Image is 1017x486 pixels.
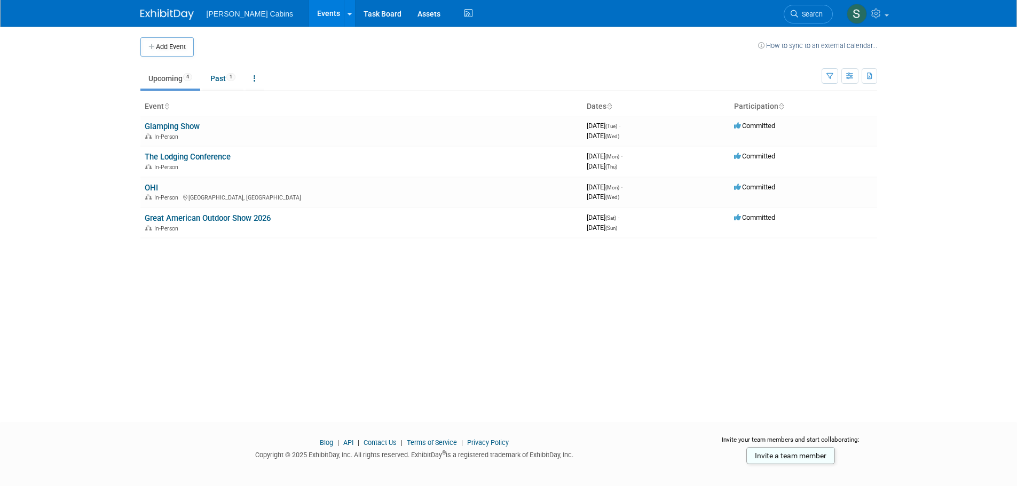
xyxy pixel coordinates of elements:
[364,439,397,447] a: Contact Us
[605,123,617,129] span: (Tue)
[582,98,730,116] th: Dates
[587,132,619,140] span: [DATE]
[164,102,169,110] a: Sort by Event Name
[145,164,152,169] img: In-Person Event
[207,10,294,18] span: [PERSON_NAME] Cabins
[140,9,194,20] img: ExhibitDay
[407,439,457,447] a: Terms of Service
[587,193,619,201] span: [DATE]
[798,10,823,18] span: Search
[145,152,231,162] a: The Lodging Conference
[605,185,619,190] span: (Mon)
[587,213,619,221] span: [DATE]
[183,73,192,81] span: 4
[202,68,243,89] a: Past1
[145,133,152,139] img: In-Person Event
[734,213,775,221] span: Committed
[140,98,582,116] th: Event
[847,4,867,24] img: Sarah Fisher
[605,133,619,139] span: (Wed)
[778,102,784,110] a: Sort by Participation Type
[734,122,775,130] span: Committed
[587,162,617,170] span: [DATE]
[140,68,200,89] a: Upcoming4
[226,73,235,81] span: 1
[355,439,362,447] span: |
[605,154,619,160] span: (Mon)
[705,435,877,451] div: Invite your team members and start collaborating:
[145,213,271,223] a: Great American Outdoor Show 2026
[154,225,182,232] span: In-Person
[730,98,877,116] th: Participation
[605,215,616,221] span: (Sat)
[154,133,182,140] span: In-Person
[145,194,152,200] img: In-Person Event
[605,194,619,200] span: (Wed)
[587,224,617,232] span: [DATE]
[621,152,622,160] span: -
[145,122,200,131] a: Glamping Show
[587,122,620,130] span: [DATE]
[154,194,182,201] span: In-Person
[618,213,619,221] span: -
[734,152,775,160] span: Committed
[459,439,466,447] span: |
[145,225,152,230] img: In-Person Event
[619,122,620,130] span: -
[343,439,353,447] a: API
[606,102,612,110] a: Sort by Start Date
[145,193,578,201] div: [GEOGRAPHIC_DATA], [GEOGRAPHIC_DATA]
[758,42,877,50] a: How to sync to an external calendar...
[734,183,775,191] span: Committed
[587,183,622,191] span: [DATE]
[320,439,333,447] a: Blog
[746,447,835,464] a: Invite a team member
[621,183,622,191] span: -
[467,439,509,447] a: Privacy Policy
[605,164,617,170] span: (Thu)
[140,448,689,460] div: Copyright © 2025 ExhibitDay, Inc. All rights reserved. ExhibitDay is a registered trademark of Ex...
[398,439,405,447] span: |
[784,5,833,23] a: Search
[154,164,182,171] span: In-Person
[605,225,617,231] span: (Sun)
[442,450,446,456] sup: ®
[335,439,342,447] span: |
[145,183,158,193] a: OHI
[587,152,622,160] span: [DATE]
[140,37,194,57] button: Add Event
